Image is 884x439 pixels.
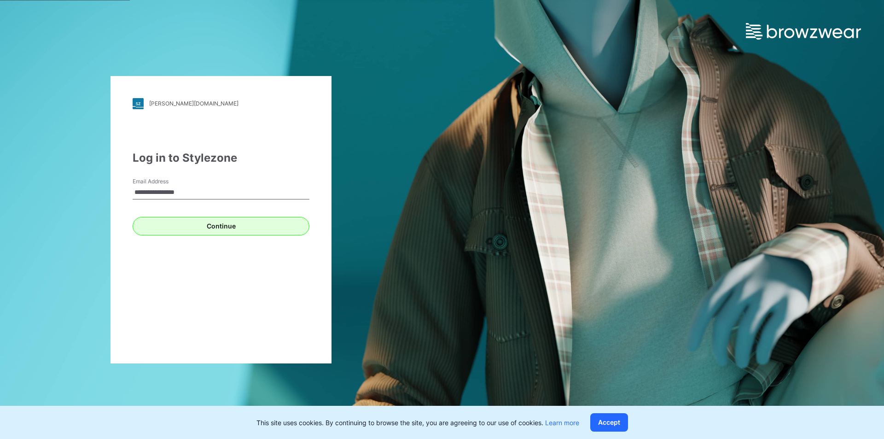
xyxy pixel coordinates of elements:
button: Continue [133,217,309,235]
div: [PERSON_NAME][DOMAIN_NAME] [149,100,238,107]
button: Accept [590,413,628,432]
p: This site uses cookies. By continuing to browse the site, you are agreeing to our use of cookies. [256,418,579,427]
label: Email Address [133,177,197,186]
a: [PERSON_NAME][DOMAIN_NAME] [133,98,309,109]
a: Learn more [545,419,579,427]
img: stylezone-logo.562084cfcfab977791bfbf7441f1a819.svg [133,98,144,109]
div: Log in to Stylezone [133,150,309,166]
img: browzwear-logo.e42bd6dac1945053ebaf764b6aa21510.svg [746,23,861,40]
